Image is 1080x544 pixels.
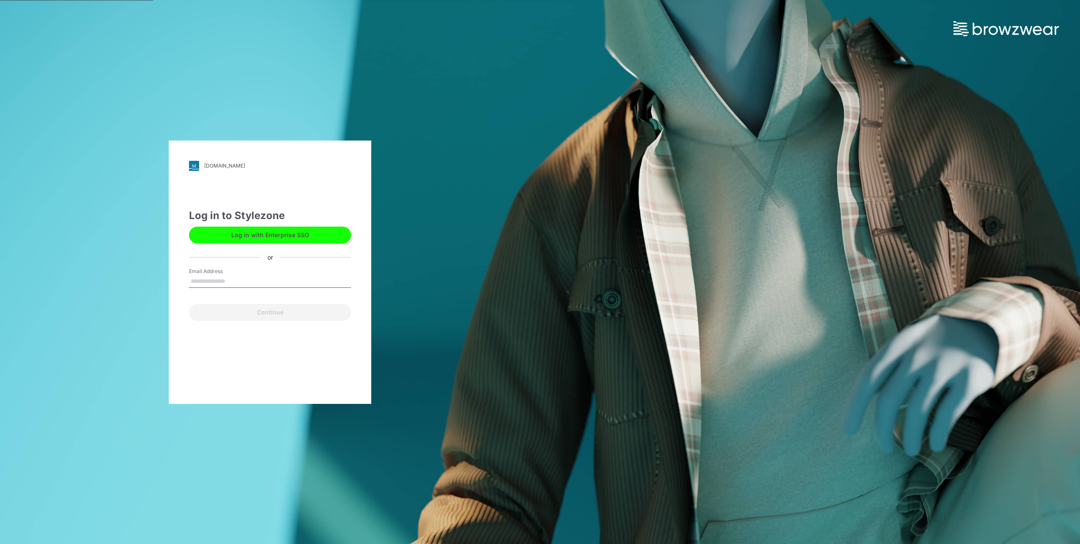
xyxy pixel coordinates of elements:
div: or [261,253,280,262]
div: [DOMAIN_NAME] [204,162,245,169]
label: Email Address [189,268,248,275]
button: Log in with Enterprise SSO [189,227,351,244]
img: browzwear-logo.73288ffb.svg [953,21,1059,36]
a: [DOMAIN_NAME] [189,161,351,171]
img: svg+xml;base64,PHN2ZyB3aWR0aD0iMjgiIGhlaWdodD0iMjgiIHZpZXdCb3g9IjAgMCAyOCAyOCIgZmlsbD0ibm9uZSIgeG... [189,161,199,171]
div: Log in to Stylezone [189,208,351,223]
